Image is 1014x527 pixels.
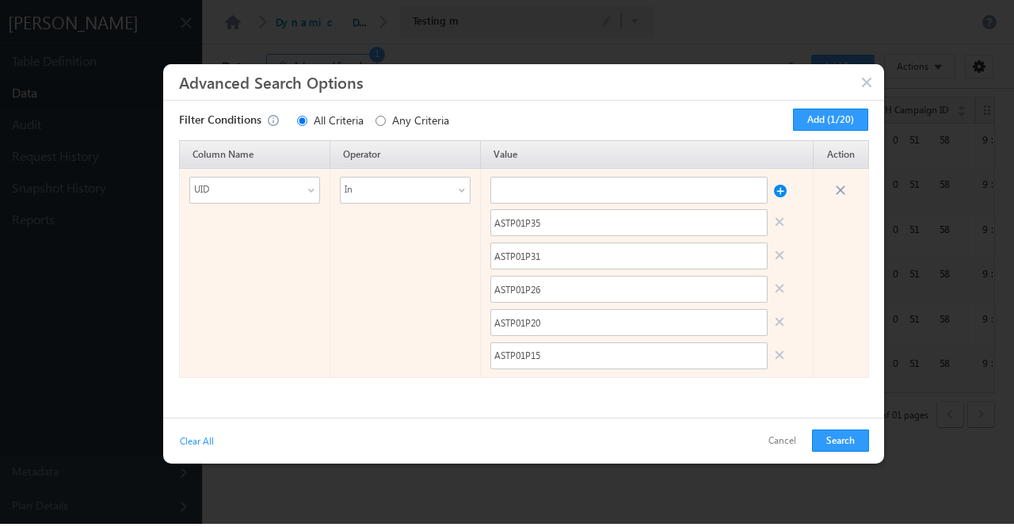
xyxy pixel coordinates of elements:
[757,430,808,453] button: Cancel
[827,148,855,160] span: Action
[179,113,261,132] strong: Filter Conditions
[494,148,517,160] span: Value
[812,430,869,452] button: Search
[833,177,852,196] span: Cancel
[392,113,461,128] label: Any Criteria
[343,148,380,160] span: Operator
[179,68,868,96] h3: Advanced Search Options
[261,113,297,129] div: Maximum allowed filter conditions per table are 20
[793,109,868,131] button: Add (1/20)
[314,113,375,128] label: All Criteria
[340,177,471,204] div: In
[341,178,450,200] span: In
[189,177,320,204] div: UID
[190,178,299,200] span: UID
[178,426,215,447] a: Clear
[193,148,253,160] span: Column Name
